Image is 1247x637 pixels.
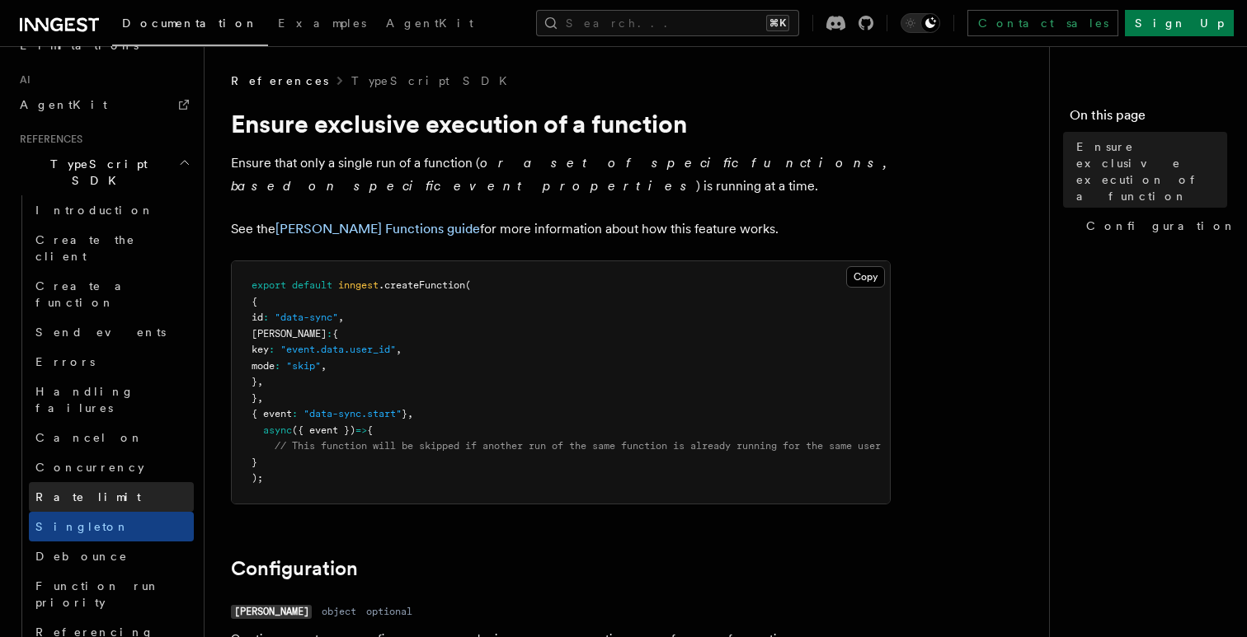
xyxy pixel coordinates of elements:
span: Concurrency [35,461,144,474]
a: Contact sales [967,10,1118,36]
span: , [407,408,413,419]
a: Debounce [29,541,194,571]
span: : [327,328,332,340]
span: "skip" [286,360,321,372]
span: , [257,376,263,387]
span: key [252,344,269,355]
span: Cancel on [35,431,144,444]
span: { [367,424,373,436]
span: ({ event }) [292,424,355,436]
span: .createFunction [379,279,465,291]
button: Toggle dark mode [901,13,940,33]
p: Ensure that only a single run of a function ( ) is running at a time. [231,152,891,198]
span: Send events [35,326,166,339]
a: Function run priority [29,571,194,617]
span: , [338,311,344,323]
span: References [13,133,82,146]
a: Rate limit [29,482,194,512]
button: Search...⌘K [536,10,799,36]
a: AgentKit [376,5,483,44]
code: [PERSON_NAME] [231,605,312,619]
span: : [292,408,298,419]
span: Examples [278,16,366,30]
span: Ensure exclusive execution of a function [1076,138,1227,204]
span: Errors [35,355,95,368]
a: Create a function [29,271,194,317]
span: , [321,360,327,372]
span: , [396,344,402,355]
span: , [257,392,263,404]
span: AI [13,73,31,87]
span: AgentKit [20,98,107,111]
a: Handling failures [29,377,194,423]
span: } [252,457,257,468]
button: Copy [846,266,885,288]
a: Singleton [29,512,194,541]
span: default [292,279,332,291]
a: Send events [29,317,194,347]
span: Introduction [35,204,154,217]
dd: object [322,605,356,618]
h4: On this page [1070,105,1227,132]
a: Create the client [29,225,194,271]
a: Cancel on [29,423,194,452]
h1: Ensure exclusive execution of a function [231,109,891,138]
kbd: ⌘K [766,15,789,31]
span: "event.data.user_id" [280,344,396,355]
span: Handling failures [35,385,134,415]
span: [PERSON_NAME] [252,328,327,340]
span: export [252,279,286,291]
span: : [263,311,269,323]
span: Configuration [1086,218,1236,234]
span: TypeScript SDK [13,156,178,189]
span: id [252,311,263,323]
a: Concurrency [29,452,194,482]
span: "data-sync" [275,311,338,323]
a: AgentKit [13,90,194,119]
span: : [269,344,275,355]
span: ); [252,472,263,484]
em: or a set of specific functions, based on specific event properties [231,155,887,194]
span: { [252,296,257,307]
span: ( [465,279,471,291]
a: Examples [268,5,376,44]
a: TypeScript SDK [351,73,517,89]
span: Singleton [35,520,129,533]
span: } [402,408,407,419]
a: Configuration [1080,211,1227,241]
span: Create the client [35,233,135,263]
span: { event [252,408,292,419]
span: => [355,424,367,436]
span: inngest [338,279,379,291]
span: mode [252,360,275,372]
span: } [252,376,257,387]
span: Documentation [122,16,258,30]
span: { [332,328,338,340]
a: Documentation [112,5,268,46]
a: Introduction [29,195,194,225]
span: Debounce [35,550,128,563]
span: async [263,424,292,436]
span: References [231,73,328,89]
a: Ensure exclusive execution of a function [1070,132,1227,211]
dd: optional [366,605,412,618]
a: Errors [29,347,194,377]
a: Configuration [231,557,358,580]
span: // This function will be skipped if another run of the same function is already running for the s... [275,440,881,452]
a: Sign Up [1125,10,1234,36]
span: : [275,360,280,372]
span: Create a function [35,279,134,309]
span: "data-sync.start" [304,408,402,419]
span: Rate limit [35,490,141,504]
span: } [252,392,257,404]
a: [PERSON_NAME] Functions guide [275,221,480,237]
button: TypeScript SDK [13,149,194,195]
span: AgentKit [386,16,473,30]
span: Function run priority [35,579,160,609]
p: See the for more information about how this feature works. [231,218,891,241]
